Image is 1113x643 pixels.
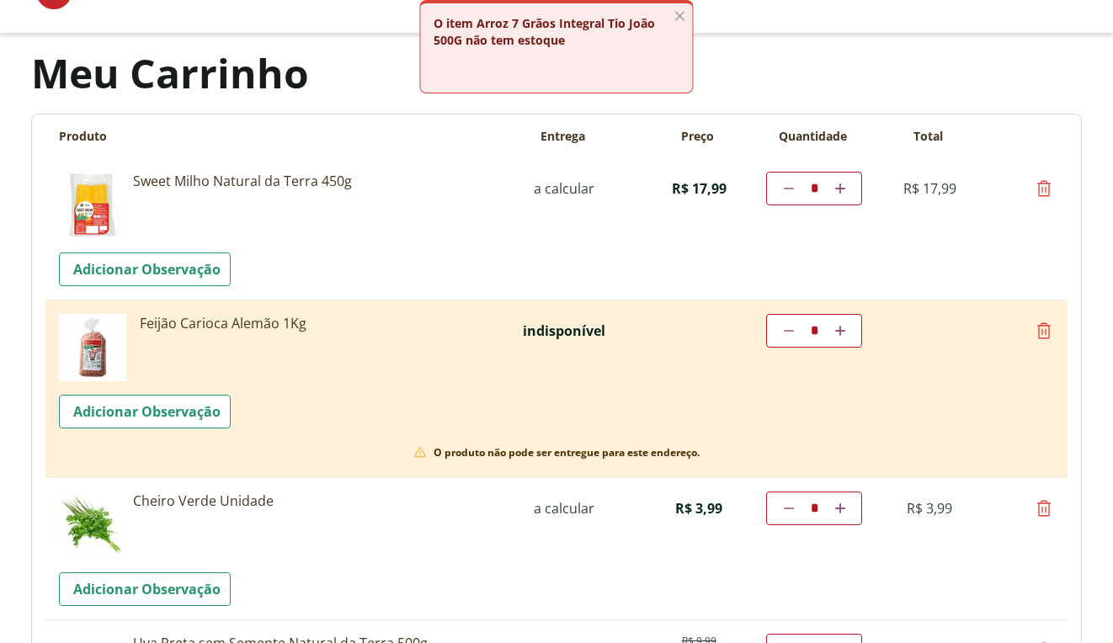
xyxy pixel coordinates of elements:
span: R$ 3,99 [907,499,952,518]
span: indisponível [523,321,605,340]
span: R$ 3,99 [675,499,722,518]
th: Total [860,128,995,145]
img: Cheiro Verde Unidade [59,492,126,559]
span: O produto não pode ser entregue para este endereço. [434,446,700,460]
a: Adicionar Observação [59,252,231,286]
th: Produto [59,128,495,145]
span: a calcular [534,499,594,518]
img: Sweet Milho Natural da Terra 450g [59,172,126,239]
img: Feijão Carioca Alemão 1Kg [59,314,126,381]
span: O item Arroz 7 Grãos Integral Tio João 500G não tem estoque [434,15,655,48]
th: Quantidade [764,128,860,145]
span: R$ 17,99 [903,179,956,198]
span: R$ 17,99 [672,179,727,198]
a: Feijão Carioca Alemão 1Kg [133,314,503,332]
a: Adicionar Observação [59,572,231,606]
a: Cheiro Verde Unidade [133,492,503,510]
a: Sweet Milho Natural da Terra 450g [133,172,503,190]
th: Entrega [495,128,630,145]
h1: Meu Carrinho [31,53,1082,93]
th: Preço [630,128,764,145]
span: a calcular [534,179,594,198]
a: Adicionar Observação [59,395,231,428]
